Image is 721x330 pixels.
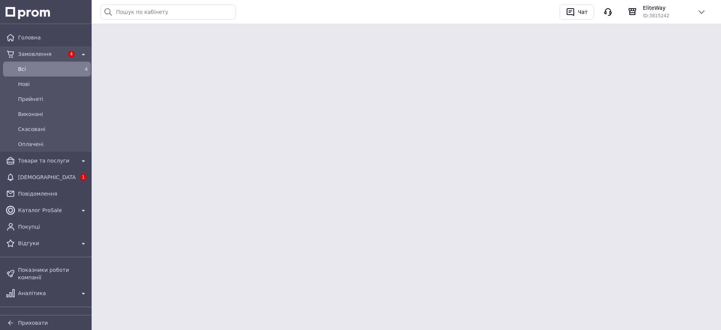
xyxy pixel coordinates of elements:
span: Повідомлення [18,190,88,197]
span: Головна [18,34,88,41]
span: Нові [18,80,88,88]
span: Товари та послуги [18,157,76,164]
span: Каталог ProSale [18,206,76,214]
span: ID: 3815242 [643,13,669,18]
span: Приховати [18,320,48,326]
span: Скасовані [18,125,88,133]
span: Оплачені [18,140,88,148]
span: 4 [84,66,88,72]
span: Відгуки [18,240,76,247]
span: 4 [68,51,75,57]
span: 1 [80,174,87,181]
span: Показники роботи компанії [18,266,88,281]
span: Аналітика [18,289,76,297]
span: [DEMOGRAPHIC_DATA] [18,173,76,181]
span: Покупці [18,223,88,231]
input: Пошук по кабінету [101,5,236,20]
span: EliteWay [643,4,691,12]
span: Замовлення [18,50,64,58]
div: Чат [576,6,589,18]
button: Чат [560,5,594,20]
span: Прийняті [18,95,88,103]
span: Виконані [18,110,88,118]
span: Всi [18,65,73,73]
